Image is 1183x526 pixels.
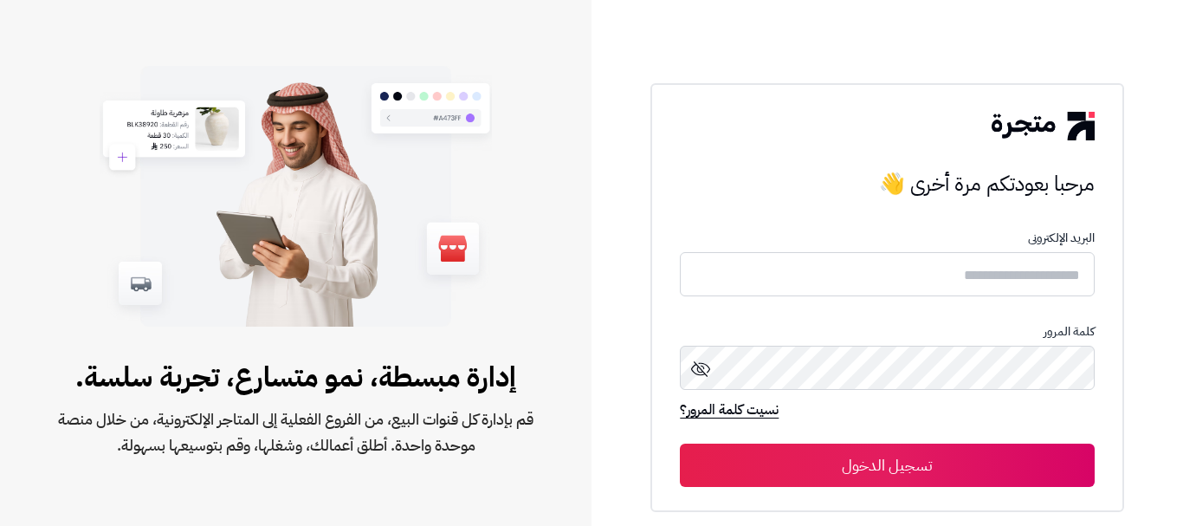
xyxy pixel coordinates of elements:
[680,325,1094,339] p: كلمة المرور
[992,112,1094,140] img: logo-2.png
[680,231,1094,245] p: البريد الإلكترونى
[680,399,779,424] a: نسيت كلمة المرور؟
[55,406,536,458] span: قم بإدارة كل قنوات البيع، من الفروع الفعلية إلى المتاجر الإلكترونية، من خلال منصة موحدة واحدة. أط...
[680,444,1094,487] button: تسجيل الدخول
[55,356,536,398] span: إدارة مبسطة، نمو متسارع، تجربة سلسة.
[680,166,1094,201] h3: مرحبا بعودتكم مرة أخرى 👋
